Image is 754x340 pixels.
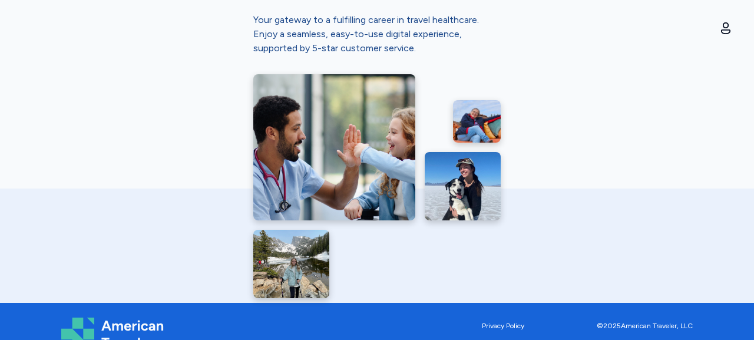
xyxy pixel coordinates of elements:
[253,74,415,220] img: RN giving a high five to a young patient
[425,152,501,220] img: ER nurse and her dog on Salt Flats
[253,230,329,298] img: RN Hiking
[597,321,693,331] div: © 2025 American Traveler, LLC
[453,100,501,143] img: ER nurse relaxing after a long day
[253,13,501,55] div: Your gateway to a fulfilling career in travel healthcare. Enjoy a seamless, easy-to-use digital e...
[482,321,578,331] a: Privacy Policy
